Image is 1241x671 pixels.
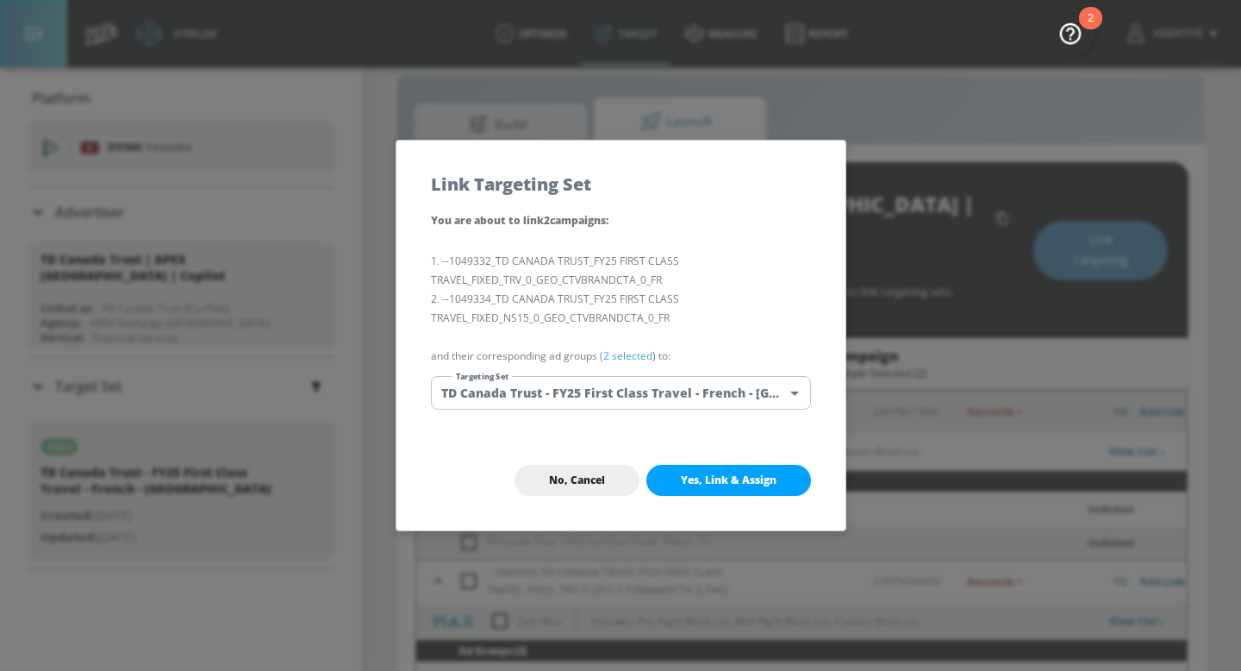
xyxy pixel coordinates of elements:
[514,465,639,496] button: No, Cancel
[1046,9,1094,57] button: Open Resource Center, 2 new notifications
[431,252,811,290] li: --1049332_TD CANADA TRUST_FY25 FIRST CLASS TRAVEL_FIXED_TRV_0_GEO_CTVBRANDCTA_0_FR
[603,348,652,363] a: 2 selected
[431,376,811,410] div: TD Canada Trust - FY25 First Class Travel - French - [GEOGRAPHIC_DATA]
[431,175,591,193] h5: Link Targeting Set
[549,473,605,487] span: No, Cancel
[1088,18,1094,41] div: 2
[646,465,811,496] button: Yes, Link & Assign
[431,290,811,328] li: --1049334_TD CANADA TRUST_FY25 FIRST CLASS TRAVEL_FIXED_NS15_0_GEO_CTVBRANDCTA_0_FR
[431,210,811,231] p: You are about to link 2 campaign s :
[681,473,776,487] span: Yes, Link & Assign
[431,347,811,366] p: and their corresponding ad groups ( ) to:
